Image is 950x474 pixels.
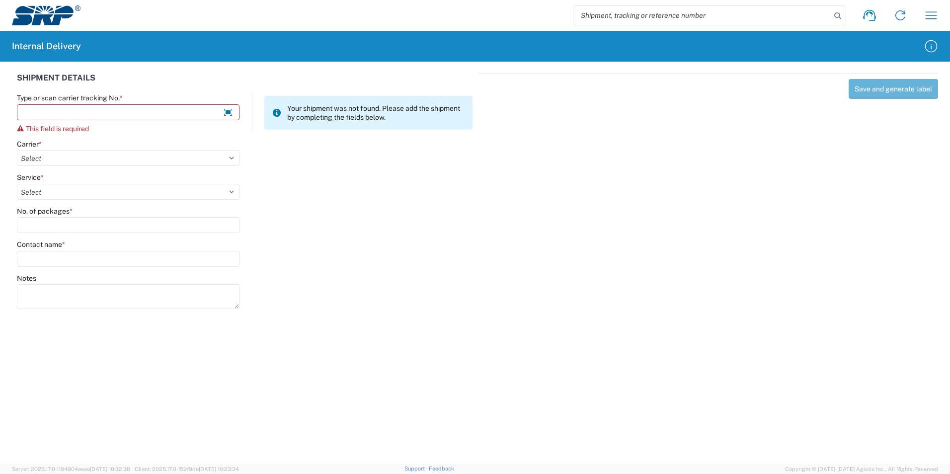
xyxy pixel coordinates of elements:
[17,93,123,102] label: Type or scan carrier tracking No.
[404,466,429,472] a: Support
[12,466,130,472] span: Server: 2025.17.0-1194904eeae
[199,466,239,472] span: [DATE] 10:23:34
[17,274,36,283] label: Notes
[12,40,81,52] h2: Internal Delivery
[17,140,42,149] label: Carrier
[26,125,89,133] span: This field is required
[287,104,465,122] span: Your shipment was not found. Please add the shipment by completing the fields below.
[12,5,80,25] img: srp
[17,74,473,93] div: SHIPMENT DETAILS
[90,466,130,472] span: [DATE] 10:32:38
[429,466,454,472] a: Feedback
[17,207,73,216] label: No. of packages
[17,240,65,249] label: Contact name
[135,466,239,472] span: Client: 2025.17.0-159f9de
[17,173,44,182] label: Service
[573,6,831,25] input: Shipment, tracking or reference number
[785,465,938,474] span: Copyright © [DATE]-[DATE] Agistix Inc., All Rights Reserved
